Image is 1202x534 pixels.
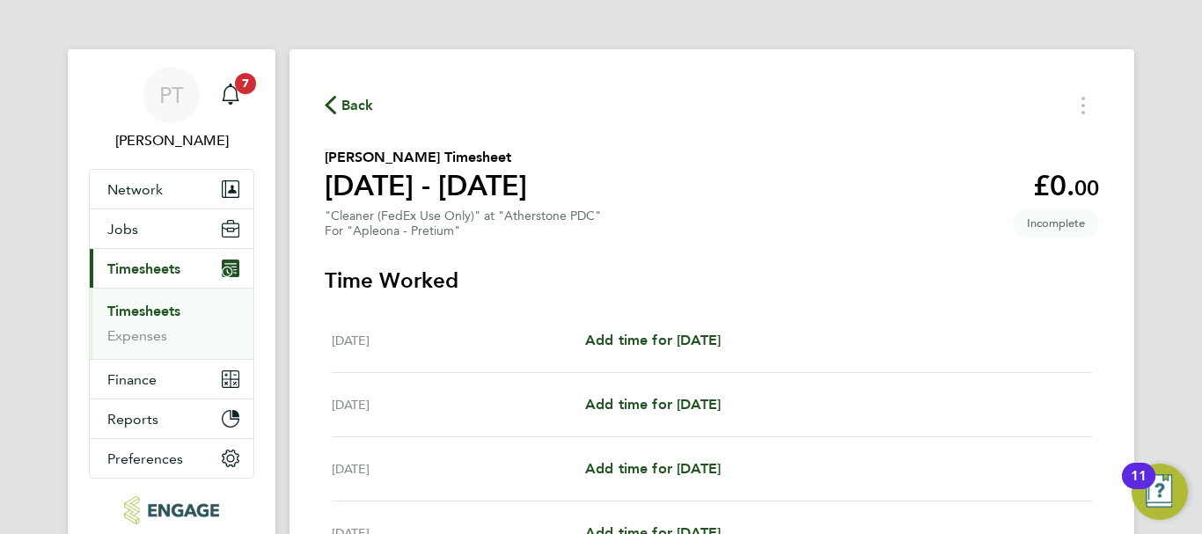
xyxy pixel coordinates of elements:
span: This timesheet is Incomplete. [1013,208,1099,238]
div: 11 [1131,476,1147,499]
a: Go to home page [89,496,254,524]
button: Preferences [90,439,253,478]
button: Timesheets [90,249,253,288]
button: Network [90,170,253,208]
div: [DATE] [332,458,585,479]
button: Open Resource Center, 11 new notifications [1132,464,1188,520]
a: Add time for [DATE] [585,458,721,479]
button: Finance [90,360,253,399]
div: [DATE] [332,394,585,415]
span: 7 [235,73,256,94]
span: Back [341,95,374,116]
span: Reports [107,411,158,428]
span: 00 [1074,175,1099,201]
h3: Time Worked [325,267,1099,295]
a: Expenses [107,327,167,344]
a: Add time for [DATE] [585,394,721,415]
a: 7 [213,67,248,123]
span: Network [107,181,163,198]
span: PT [159,84,184,106]
span: Philip Tedstone [89,130,254,151]
span: Jobs [107,221,138,238]
span: Finance [107,371,157,388]
span: Timesheets [107,260,180,277]
button: Jobs [90,209,253,248]
img: conceptresources-logo-retina.png [124,496,218,524]
span: Preferences [107,450,183,467]
span: Add time for [DATE] [585,332,721,348]
div: Timesheets [90,288,253,359]
div: "Cleaner (FedEx Use Only)" at "Atherstone PDC" [325,208,601,238]
button: Back [325,94,374,116]
a: Add time for [DATE] [585,330,721,351]
h1: [DATE] - [DATE] [325,168,527,203]
div: [DATE] [332,330,585,351]
div: For "Apleona - Pretium" [325,223,601,238]
a: Timesheets [107,303,180,319]
span: Add time for [DATE] [585,396,721,413]
button: Timesheets Menu [1067,91,1099,119]
a: PT[PERSON_NAME] [89,67,254,151]
app-decimal: £0. [1033,169,1099,202]
button: Reports [90,399,253,438]
h2: [PERSON_NAME] Timesheet [325,147,527,168]
span: Add time for [DATE] [585,460,721,477]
